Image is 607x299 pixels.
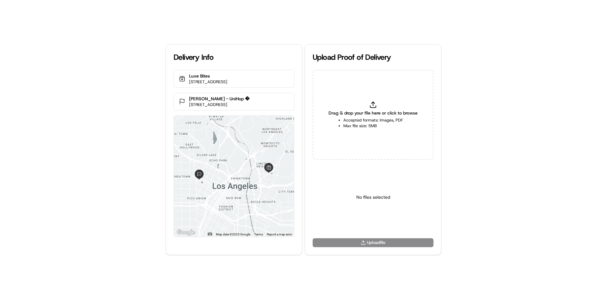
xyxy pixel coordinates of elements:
[189,96,249,102] p: [PERSON_NAME] - UniHop �
[174,52,294,62] div: Delivery Info
[189,73,227,79] p: Luxe Bites
[216,233,250,236] span: Map data ©2025 Google
[175,228,196,237] a: Open this area in Google Maps (opens a new window)
[267,233,292,236] a: Report a map error
[254,233,263,236] a: Terms (opens in new tab)
[343,117,403,123] li: Accepted formats: Images, PDF
[175,228,196,237] img: Google
[189,102,249,108] p: [STREET_ADDRESS]
[328,110,418,116] span: Drag & drop your file here or click to browse
[356,194,390,200] p: No files selected
[313,52,433,62] div: Upload Proof of Delivery
[208,233,212,235] button: Keyboard shortcuts
[343,123,403,129] li: Max file size: 5MB
[189,79,227,85] p: [STREET_ADDRESS]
